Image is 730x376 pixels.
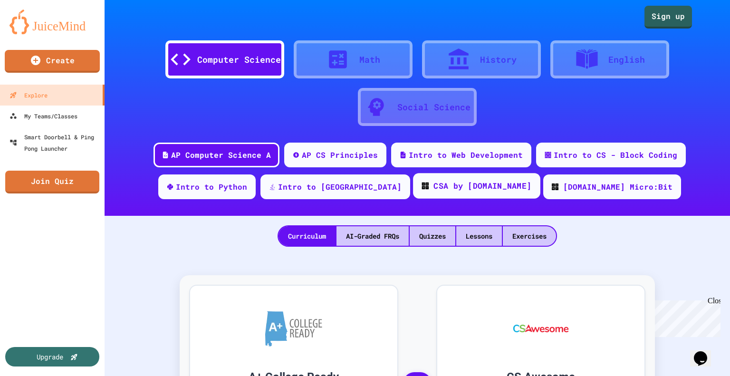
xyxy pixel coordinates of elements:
[278,181,402,193] div: Intro to [GEOGRAPHIC_DATA]
[554,149,677,161] div: Intro to CS - Block Coding
[4,4,66,60] div: Chat with us now!Close
[504,300,578,357] img: CS Awesome
[651,297,720,337] iframe: chat widget
[410,226,455,246] div: Quizzes
[552,183,558,190] img: CODE_logo_RGB.png
[456,226,502,246] div: Lessons
[422,183,429,189] img: CODE_logo_RGB.png
[563,181,672,193] div: [DOMAIN_NAME] Micro:Bit
[37,352,63,362] div: Upgrade
[5,171,99,193] a: Join Quiz
[171,149,271,161] div: AP Computer Science A
[176,181,247,193] div: Intro to Python
[265,311,322,347] img: A+ College Ready
[10,131,101,154] div: Smart Doorbell & Ping Pong Launcher
[397,101,471,114] div: Social Science
[409,149,523,161] div: Intro to Web Development
[359,53,380,66] div: Math
[433,180,531,192] div: CSA by [DOMAIN_NAME]
[10,110,77,122] div: My Teams/Classes
[608,53,645,66] div: English
[336,226,409,246] div: AI-Graded FRQs
[644,6,692,29] a: Sign up
[279,226,336,246] div: Curriculum
[503,226,556,246] div: Exercises
[197,53,281,66] div: Computer Science
[690,338,720,366] iframe: chat widget
[10,89,48,101] div: Explore
[5,50,100,73] a: Create
[10,10,95,34] img: logo-orange.svg
[302,149,378,161] div: AP CS Principles
[480,53,517,66] div: History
